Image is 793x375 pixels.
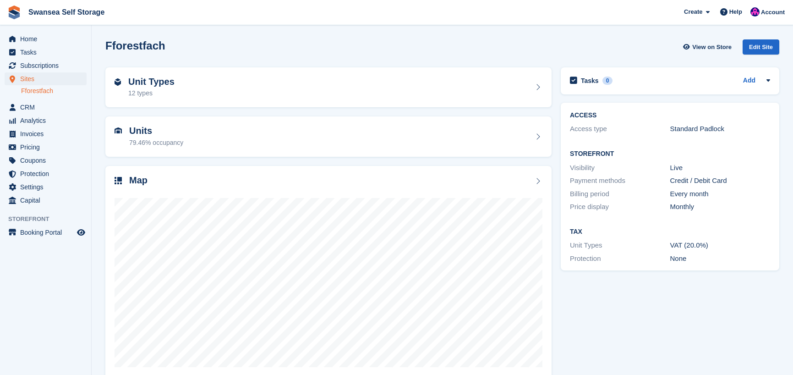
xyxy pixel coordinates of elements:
div: Monthly [670,202,771,212]
span: Storefront [8,215,91,224]
a: menu [5,46,87,59]
a: menu [5,194,87,207]
a: menu [5,72,87,85]
div: Edit Site [743,39,779,55]
span: Pricing [20,141,75,154]
a: menu [5,167,87,180]
span: Protection [20,167,75,180]
div: Visibility [570,163,670,173]
span: Capital [20,194,75,207]
div: Live [670,163,771,173]
span: Settings [20,181,75,193]
span: Coupons [20,154,75,167]
div: Access type [570,124,670,134]
a: Fforestfach [21,87,87,95]
a: menu [5,59,87,72]
h2: Tax [570,228,770,236]
div: None [670,254,771,264]
h2: Tasks [581,77,599,85]
div: Protection [570,254,670,264]
a: menu [5,154,87,167]
a: Edit Site [743,39,779,58]
img: Donna Davies [750,7,760,17]
img: unit-type-icn-2b2737a686de81e16bb02015468b77c625bbabd49415b5ef34ead5e3b44a266d.svg [115,78,121,86]
a: menu [5,226,87,239]
span: Create [684,7,702,17]
a: Units 79.46% occupancy [105,116,552,157]
span: Account [761,8,785,17]
div: 0 [602,77,613,85]
a: menu [5,33,87,45]
img: stora-icon-8386f47178a22dfd0bd8f6a31ec36ba5ce8667c1dd55bd0f319d3a0aa187defe.svg [7,6,21,19]
div: Payment methods [570,176,670,186]
span: Tasks [20,46,75,59]
div: Price display [570,202,670,212]
a: menu [5,127,87,140]
span: Sites [20,72,75,85]
h2: ACCESS [570,112,770,119]
span: CRM [20,101,75,114]
h2: Map [129,175,148,186]
a: menu [5,101,87,114]
span: Help [729,7,742,17]
div: Billing period [570,189,670,199]
img: map-icn-33ee37083ee616e46c38cad1a60f524a97daa1e2b2c8c0bc3eb3415660979fc1.svg [115,177,122,184]
span: Booking Portal [20,226,75,239]
h2: Unit Types [128,77,175,87]
span: Invoices [20,127,75,140]
a: menu [5,114,87,127]
a: Unit Types 12 types [105,67,552,108]
h2: Fforestfach [105,39,165,52]
a: Add [743,76,755,86]
div: 79.46% occupancy [129,138,183,148]
div: Every month [670,189,771,199]
h2: Storefront [570,150,770,158]
h2: Units [129,126,183,136]
div: Unit Types [570,240,670,251]
a: menu [5,141,87,154]
a: Swansea Self Storage [25,5,108,20]
a: menu [5,181,87,193]
span: View on Store [692,43,732,52]
div: Credit / Debit Card [670,176,771,186]
div: 12 types [128,88,175,98]
div: VAT (20.0%) [670,240,771,251]
a: Preview store [76,227,87,238]
span: Home [20,33,75,45]
span: Analytics [20,114,75,127]
img: unit-icn-7be61d7bf1b0ce9d3e12c5938cc71ed9869f7b940bace4675aadf7bd6d80202e.svg [115,127,122,134]
span: Subscriptions [20,59,75,72]
div: Standard Padlock [670,124,771,134]
a: View on Store [682,39,735,55]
